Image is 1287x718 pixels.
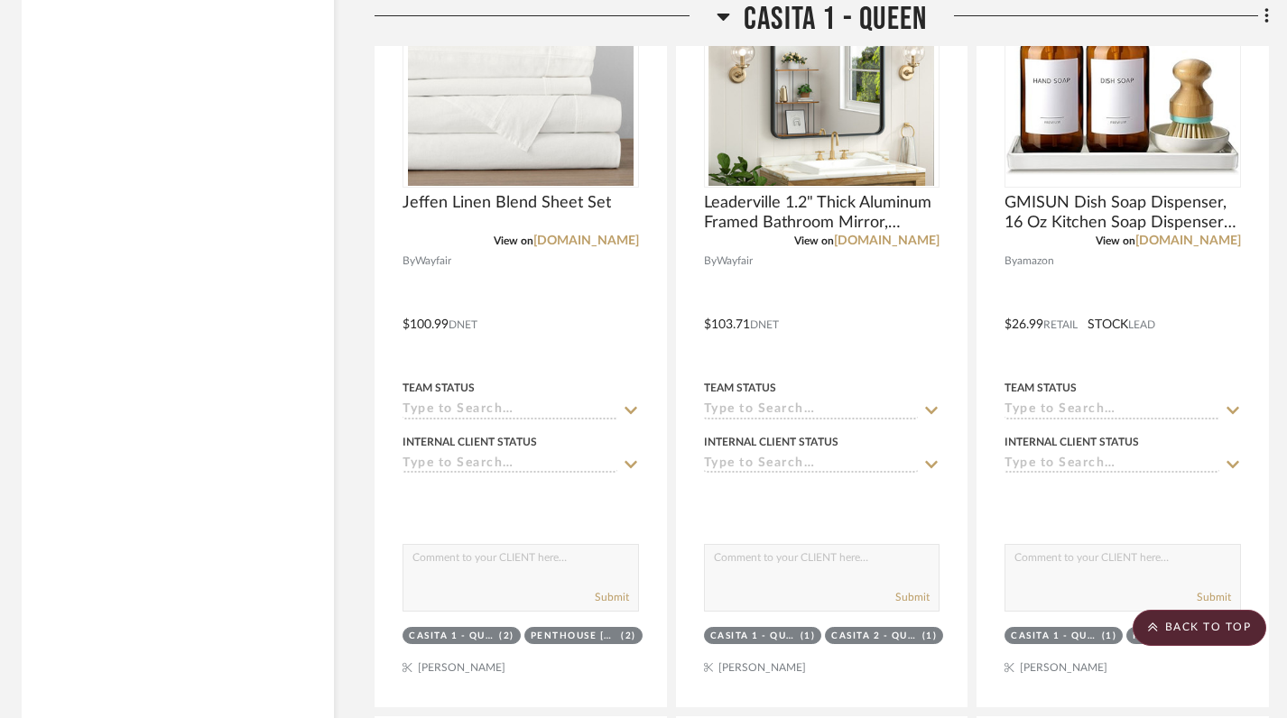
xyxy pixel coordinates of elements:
[1102,630,1117,643] div: (1)
[831,630,917,643] div: Casita 2 - queen
[494,235,533,246] span: View on
[704,253,717,270] span: By
[1005,456,1219,474] input: Type to Search…
[415,253,451,270] span: Wayfair
[704,434,838,450] div: Internal Client Status
[704,380,776,396] div: Team Status
[834,235,940,247] a: [DOMAIN_NAME]
[403,253,415,270] span: By
[403,193,611,213] span: Jeffen Linen Blend Sheet Set
[704,193,940,233] span: Leaderville 1.2" Thick Aluminum Framed Bathroom Mirror, Decorative Mirror Wall Mirror with Temper...
[801,630,816,643] div: (1)
[1011,630,1097,643] div: Casita 1 - queen
[595,589,629,605] button: Submit
[1133,630,1218,643] div: Penthouse Kitchen
[1017,253,1054,270] span: amazon
[717,253,753,270] span: Wayfair
[403,402,617,419] input: Type to Search…
[710,630,796,643] div: Casita 1 - queen
[1005,402,1219,419] input: Type to Search…
[794,235,834,246] span: View on
[409,630,495,643] div: Casita 1 - queen
[1005,253,1017,270] span: By
[1096,235,1135,246] span: View on
[621,630,636,643] div: (2)
[403,434,537,450] div: Internal Client Status
[1005,193,1241,233] span: GMISUN Dish Soap Dispenser, 16 Oz Kitchen Soap Dispenser Set with Ceramic Tray & Bamboo Brush, 2 ...
[1133,610,1266,646] scroll-to-top-button: BACK TO TOP
[704,402,919,419] input: Type to Search…
[533,235,639,247] a: [DOMAIN_NAME]
[531,630,616,643] div: Penthouse [GEOGRAPHIC_DATA] w/ ensuite bath
[895,589,930,605] button: Submit
[1197,589,1231,605] button: Submit
[704,456,919,474] input: Type to Search…
[1005,434,1139,450] div: Internal Client Status
[922,630,938,643] div: (1)
[1005,380,1077,396] div: Team Status
[499,630,514,643] div: (2)
[403,380,475,396] div: Team Status
[1135,235,1241,247] a: [DOMAIN_NAME]
[403,456,617,474] input: Type to Search…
